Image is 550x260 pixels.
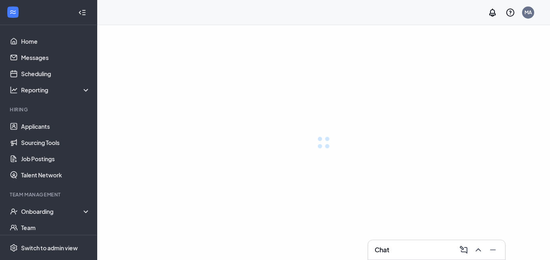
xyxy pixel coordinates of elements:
[10,244,18,252] svg: Settings
[471,243,484,256] button: ChevronUp
[459,245,469,255] svg: ComposeMessage
[486,243,499,256] button: Minimize
[375,245,389,254] h3: Chat
[21,207,91,215] div: Onboarding
[456,243,469,256] button: ComposeMessage
[9,8,17,16] svg: WorkstreamLogo
[10,207,18,215] svg: UserCheck
[21,167,90,183] a: Talent Network
[21,134,90,151] a: Sourcing Tools
[21,33,90,49] a: Home
[21,66,90,82] a: Scheduling
[21,244,78,252] div: Switch to admin view
[10,191,89,198] div: Team Management
[21,49,90,66] a: Messages
[78,9,86,17] svg: Collapse
[505,8,515,17] svg: QuestionInfo
[473,245,483,255] svg: ChevronUp
[21,220,90,236] a: Team
[21,151,90,167] a: Job Postings
[21,118,90,134] a: Applicants
[488,8,497,17] svg: Notifications
[488,245,498,255] svg: Minimize
[524,9,532,16] div: MA
[21,86,91,94] div: Reporting
[10,106,89,113] div: Hiring
[10,86,18,94] svg: Analysis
